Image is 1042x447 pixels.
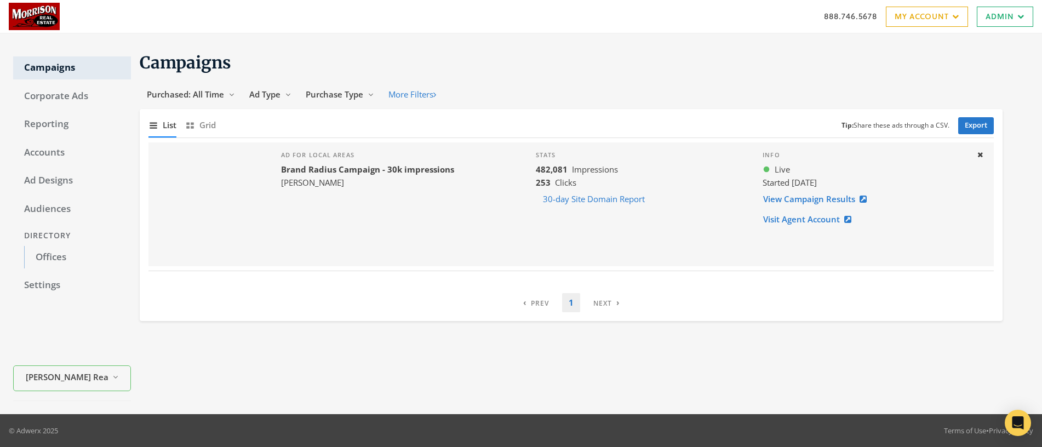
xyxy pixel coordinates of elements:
button: 30-day Site Domain Report [536,189,652,209]
a: Ad Designs [13,169,131,192]
button: List [148,113,176,137]
b: 253 [536,177,551,188]
a: Admin [977,7,1033,27]
button: Purchase Type [299,84,381,105]
small: Share these ads through a CSV. [841,121,949,131]
div: Open Intercom Messenger [1005,410,1031,436]
a: View Campaign Results [763,189,874,209]
span: [PERSON_NAME] Real Estate [26,371,108,383]
button: Grid [185,113,216,137]
span: Purchase Type [306,89,363,100]
div: • [944,425,1033,436]
span: Purchased: All Time [147,89,224,100]
a: 1 [562,293,580,312]
a: Reporting [13,113,131,136]
b: Tip: [841,121,854,130]
span: Live [775,163,790,176]
button: [PERSON_NAME] Real Estate [13,365,131,391]
span: Impressions [572,164,618,175]
img: Adwerx [9,3,60,30]
a: Corporate Ads [13,85,131,108]
a: Campaigns [13,56,131,79]
button: Ad Type [242,84,299,105]
a: Audiences [13,198,131,221]
button: More Filters [381,84,443,105]
div: Directory [13,226,131,246]
b: 482,081 [536,164,568,175]
span: Ad Type [249,89,280,100]
div: [PERSON_NAME] [281,176,454,189]
div: Started [DATE] [763,176,967,189]
a: Privacy Policy [989,426,1033,435]
a: Visit Agent Account [763,209,858,230]
p: © Adwerx 2025 [9,425,58,436]
a: Offices [24,246,131,269]
b: Brand Radius Campaign - 30k impressions [281,164,454,175]
h4: Info [763,151,967,159]
a: Terms of Use [944,426,986,435]
button: Purchased: All Time [140,84,242,105]
nav: pagination [517,293,626,312]
a: My Account [886,7,968,27]
a: 888.746.5678 [824,10,877,22]
span: Campaigns [140,52,231,73]
a: Accounts [13,141,131,164]
a: Export [958,117,994,134]
a: Settings [13,274,131,297]
span: List [163,119,176,131]
h4: Ad for local areas [281,151,454,159]
span: Grid [199,119,216,131]
span: Clicks [555,177,576,188]
h4: Stats [536,151,746,159]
